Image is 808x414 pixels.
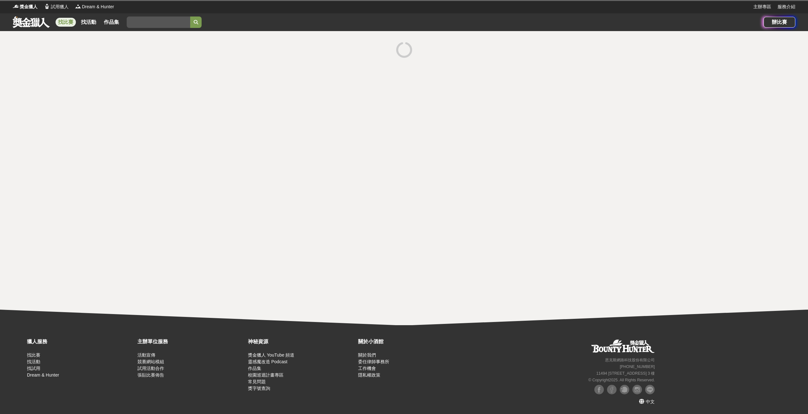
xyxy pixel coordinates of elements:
a: Logo獎金獵人 [13,3,37,10]
span: 獎金獵人 [20,3,37,10]
img: Logo [13,3,19,10]
a: 委任律師事務所 [358,359,389,364]
div: 獵人服務 [27,338,134,345]
a: 找比賽 [27,352,40,358]
img: Instagram [632,385,642,394]
img: LINE [645,385,655,394]
a: 常見問題 [248,379,266,384]
a: 競賽網站模組 [137,359,164,364]
a: 作品集 [248,366,261,371]
img: Facebook [594,385,604,394]
img: Facebook [607,385,617,394]
a: 找試用 [27,366,40,371]
small: 恩克斯網路科技股份有限公司 [605,358,655,362]
a: 找活動 [78,18,99,27]
a: 張貼比賽佈告 [137,372,164,378]
a: Logo試用獵人 [44,3,69,10]
a: 獎字號查詢 [248,386,270,391]
span: 中文 [646,399,655,404]
div: 關於小酒館 [358,338,465,345]
a: 服務介紹 [778,3,795,10]
a: 辦比賽 [764,17,795,28]
a: 活動宣傳 [137,352,155,358]
a: 作品集 [101,18,122,27]
img: Plurk [620,385,629,394]
a: 找比賽 [56,18,76,27]
a: 主辦專區 [753,3,771,10]
a: 工作機會 [358,366,376,371]
a: 校園巡迴計畫專區 [248,372,284,378]
img: Logo [44,3,50,10]
a: 靈感魔改造 Podcast [248,359,287,364]
small: © Copyright 2025 . All Rights Reserved. [588,378,655,382]
small: 11494 [STREET_ADDRESS] 3 樓 [596,371,655,376]
a: 試用活動合作 [137,366,164,371]
a: 關於我們 [358,352,376,358]
a: 獎金獵人 YouTube 頻道 [248,352,295,358]
a: 找活動 [27,359,40,364]
div: 主辦單位服務 [137,338,245,345]
div: 神秘資源 [248,338,355,345]
a: LogoDream & Hunter [75,3,114,10]
span: Dream & Hunter [82,3,114,10]
small: [PHONE_NUMBER] [620,365,655,369]
img: Logo [75,3,81,10]
span: 試用獵人 [51,3,69,10]
a: Dream & Hunter [27,372,59,378]
a: 隱私權政策 [358,372,380,378]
